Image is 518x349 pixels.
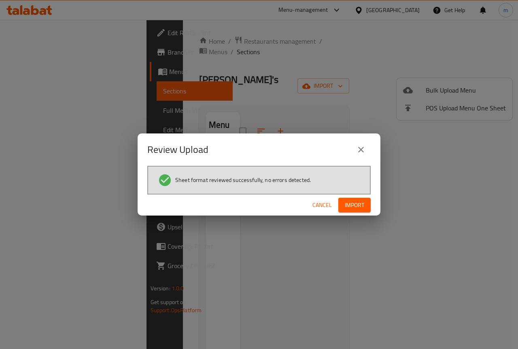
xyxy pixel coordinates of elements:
[147,143,208,156] h2: Review Upload
[351,140,371,159] button: close
[312,200,332,210] span: Cancel
[345,200,364,210] span: Import
[309,198,335,213] button: Cancel
[175,176,311,184] span: Sheet format reviewed successfully, no errors detected.
[338,198,371,213] button: Import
